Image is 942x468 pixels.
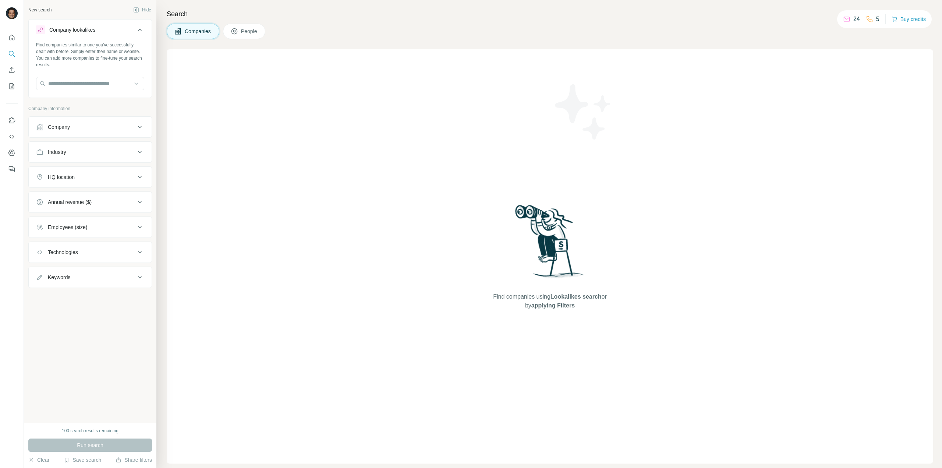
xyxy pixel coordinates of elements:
span: People [241,28,258,35]
div: New search [28,7,52,13]
button: Company [29,118,152,136]
button: My lists [6,80,18,93]
span: Find companies using or by [491,292,609,310]
button: Quick start [6,31,18,44]
button: Buy credits [892,14,926,24]
img: Surfe Illustration - Woman searching with binoculars [512,203,588,285]
button: Company lookalikes [29,21,152,42]
button: Save search [64,456,101,464]
button: Industry [29,143,152,161]
button: HQ location [29,168,152,186]
button: Employees (size) [29,218,152,236]
button: Hide [128,4,156,15]
div: Keywords [48,274,70,281]
div: HQ location [48,173,75,181]
button: Enrich CSV [6,63,18,77]
div: Company lookalikes [49,26,95,34]
div: Technologies [48,249,78,256]
div: Annual revenue ($) [48,198,92,206]
button: Annual revenue ($) [29,193,152,211]
div: 100 search results remaining [62,427,118,434]
img: Surfe Illustration - Stars [550,79,616,145]
button: Share filters [116,456,152,464]
div: Find companies similar to one you've successfully dealt with before. Simply enter their name or w... [36,42,144,68]
img: Avatar [6,7,18,19]
div: Company [48,123,70,131]
button: Technologies [29,243,152,261]
div: Employees (size) [48,224,87,231]
p: 5 [876,15,879,24]
button: Dashboard [6,146,18,159]
span: applying Filters [531,302,575,309]
span: Companies [185,28,212,35]
button: Use Surfe on LinkedIn [6,114,18,127]
div: Industry [48,148,66,156]
button: Feedback [6,162,18,176]
span: Lookalikes search [550,293,602,300]
button: Use Surfe API [6,130,18,143]
button: Keywords [29,268,152,286]
button: Clear [28,456,49,464]
button: Search [6,47,18,60]
h4: Search [167,9,933,19]
p: 24 [853,15,860,24]
p: Company information [28,105,152,112]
